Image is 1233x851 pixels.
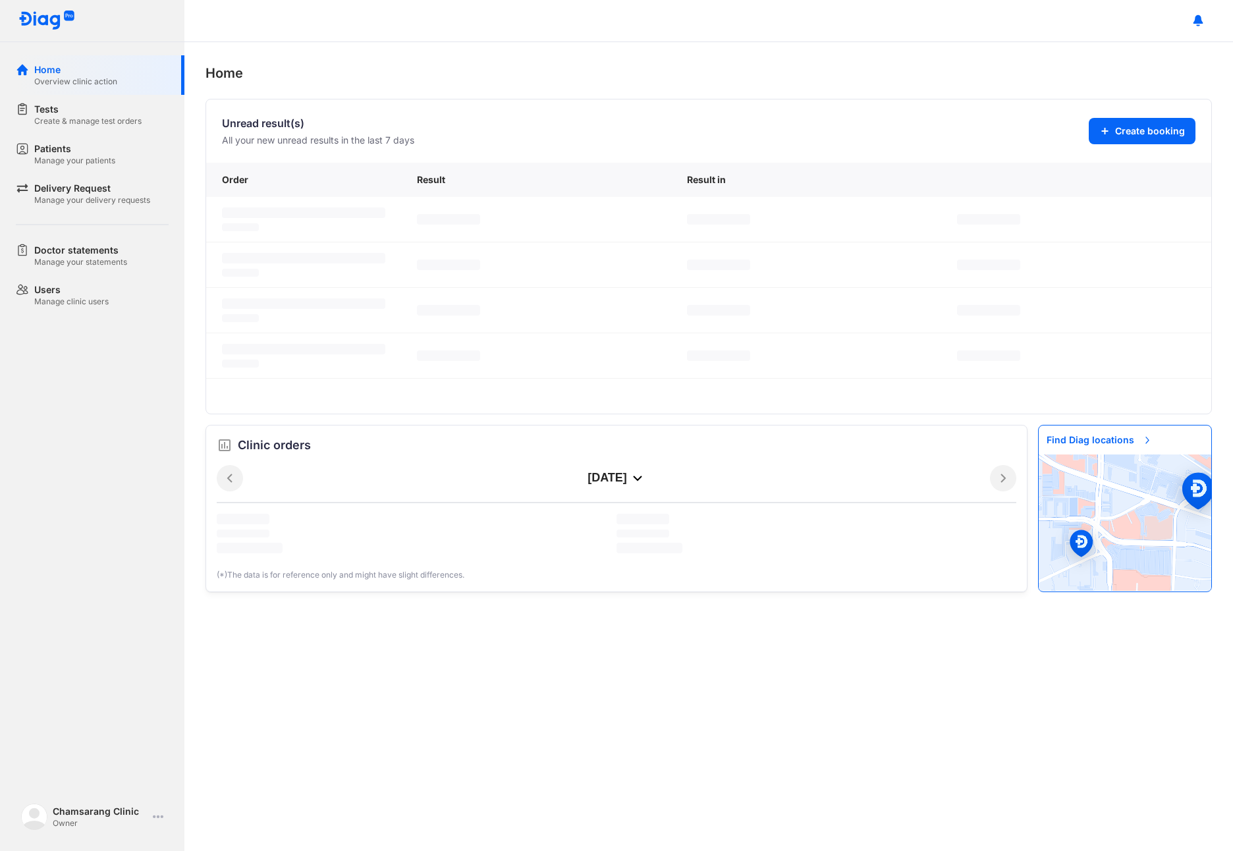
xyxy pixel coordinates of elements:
[217,530,269,537] span: ‌
[34,76,117,87] div: Overview clinic action
[417,350,480,361] span: ‌
[687,350,750,361] span: ‌
[222,344,385,354] span: ‌
[687,305,750,316] span: ‌
[34,257,127,267] div: Manage your statements
[687,214,750,225] span: ‌
[34,195,150,206] div: Manage your delivery requests
[222,360,259,368] span: ‌
[957,305,1020,316] span: ‌
[1115,124,1185,138] span: Create booking
[34,244,127,257] div: Doctor statements
[222,134,414,147] div: All your new unread results in the last 7 days
[222,223,259,231] span: ‌
[957,260,1020,270] span: ‌
[34,182,150,195] div: Delivery Request
[217,569,1016,581] div: (*)The data is for reference only and might have slight differences.
[53,818,148,829] div: Owner
[616,514,669,524] span: ‌
[34,142,115,155] div: Patients
[222,253,385,263] span: ‌
[616,543,682,553] span: ‌
[18,11,75,31] img: logo
[616,530,669,537] span: ‌
[34,296,109,307] div: Manage clinic users
[217,543,283,553] span: ‌
[34,283,109,296] div: Users
[217,437,233,453] img: order.5a6da16c.svg
[243,470,990,486] div: [DATE]
[222,269,259,277] span: ‌
[671,163,941,197] div: Result in
[1039,425,1161,454] span: Find Diag locations
[34,103,142,116] div: Tests
[34,116,142,126] div: Create & manage test orders
[401,163,671,197] div: Result
[222,115,414,131] div: Unread result(s)
[34,155,115,166] div: Manage your patients
[222,298,385,309] span: ‌
[1089,118,1195,144] button: Create booking
[217,514,269,524] span: ‌
[687,260,750,270] span: ‌
[238,436,311,454] span: Clinic orders
[206,163,401,197] div: Order
[222,207,385,218] span: ‌
[205,63,1212,83] div: Home
[21,804,47,830] img: logo
[417,214,480,225] span: ‌
[957,214,1020,225] span: ‌
[222,314,259,322] span: ‌
[417,260,480,270] span: ‌
[34,63,117,76] div: Home
[417,305,480,316] span: ‌
[53,805,148,818] div: Chamsarang Clinic
[957,350,1020,361] span: ‌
